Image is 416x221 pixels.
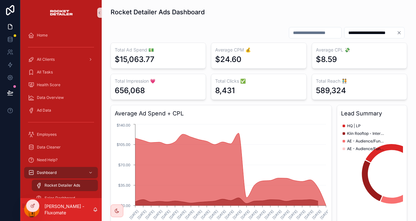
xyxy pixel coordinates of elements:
text: [DATE] [145,209,155,220]
text: [DATE] [248,209,259,220]
text: [DATE] [200,209,211,220]
div: $15,063.77 [115,54,154,65]
a: Employees [24,129,98,140]
text: [DATE] [311,209,322,220]
text: [DATE] [288,209,298,220]
span: AE - Audience/Funnel Test [347,139,385,144]
span: Home [37,33,48,38]
text: [DATE] [264,209,275,220]
text: [DATE] [160,209,171,220]
span: HQ | LP [347,123,361,128]
text: [DATE] [232,209,243,220]
a: All Clients [24,54,98,65]
text: [DATE] [303,209,314,220]
span: Health Score [37,82,60,87]
h3: Total Reach 🧑‍🤝‍🧑 [316,78,403,84]
text: [DATE] [256,209,267,220]
span: Kiin Rooftop - Interest Auto Detailers | 18-35| [GEOGRAPHIC_DATA] [347,131,385,136]
a: Data Overview [24,92,98,103]
div: $8.59 [316,54,337,65]
text: [DATE] [153,209,163,220]
h3: Average CPL 💸 [316,47,403,53]
text: [DATE] [296,209,306,220]
span: All Tasks [37,70,53,75]
h3: Lead Summary [341,109,403,118]
span: Dashboard [37,170,57,175]
span: AE - Audience/Funnel Test - Video Only [347,146,385,151]
p: [PERSON_NAME] - Fluxomate [44,203,93,216]
text: [DATE] [224,209,235,220]
text: [DATE] [319,209,330,220]
span: Employees [37,132,57,137]
text: [DATE] [192,209,203,220]
span: Rocket Detailer Ads [44,183,80,188]
a: Need Help? [24,154,98,166]
text: [DATE] [129,209,140,220]
tspan: $0.00 [120,204,130,208]
a: Ad Data [24,105,98,116]
div: 8,431 [215,86,235,96]
a: All Tasks [24,66,98,78]
h3: Total Clicks ✅ [215,78,302,84]
h3: Average Ad Spend + CPL [115,109,328,118]
span: Ad Data [37,108,51,113]
div: 656,068 [115,86,145,96]
tspan: $105.00 [117,142,130,147]
a: Health Score [24,79,98,91]
text: [DATE] [184,209,195,220]
text: [DATE] [176,209,187,220]
h3: Average CPM 💰 [215,47,302,53]
text: [DATE] [168,209,179,220]
tspan: $35.00 [118,183,130,188]
div: $24.60 [215,54,242,65]
div: 589,324 [316,86,346,96]
h3: Total Impression 💗 [115,78,202,84]
text: [DATE] [216,209,227,220]
h1: Rocket Detailer Ads Dashboard [111,8,205,17]
a: Data Cleaner [24,142,98,153]
a: Dashboard [24,167,98,178]
span: Data Overview [37,95,64,100]
img: App logo [49,8,73,18]
span: Need Help? [37,157,58,162]
a: Rocket Detailer Ads [32,180,98,191]
text: [DATE] [280,209,290,220]
button: Clear [397,30,404,35]
h3: Total Ad Spend 💵 [115,47,202,53]
text: [DATE] [208,209,219,220]
text: [DATE] [272,209,283,220]
tspan: $70.00 [118,163,130,167]
text: [DATE] [137,209,147,220]
div: scrollable content [20,25,102,198]
span: Data Cleaner [37,145,61,150]
span: All Clients [37,57,55,62]
text: [DATE] [240,209,251,220]
a: Home [24,30,98,41]
tspan: $140.00 [117,123,130,128]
